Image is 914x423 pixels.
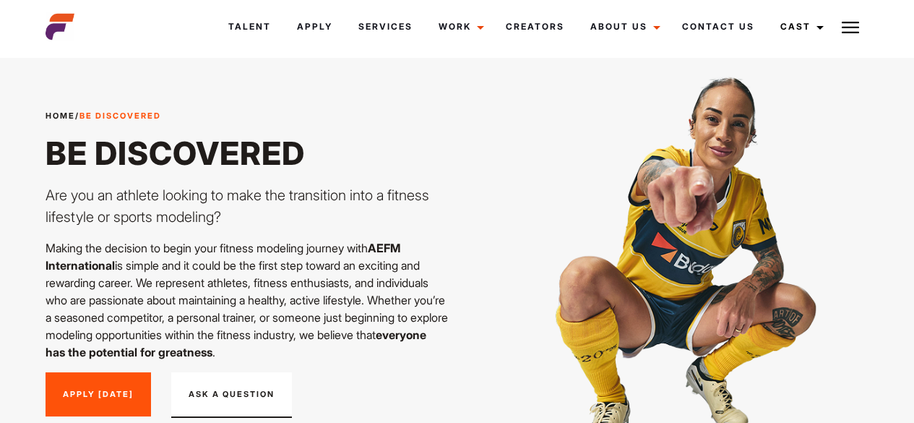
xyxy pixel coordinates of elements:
a: Work [426,7,493,46]
a: Cast [767,7,832,46]
p: Making the decision to begin your fitness modeling journey with is simple and it could be the fir... [46,239,449,361]
strong: Be Discovered [79,111,161,121]
a: Home [46,111,75,121]
img: Burger icon [842,19,859,36]
p: Are you an athlete looking to make the transition into a fitness lifestyle or sports modeling? [46,184,449,228]
h1: Be Discovered [46,134,449,173]
a: Contact Us [669,7,767,46]
button: Ask A Question [171,372,292,419]
a: Apply [DATE] [46,372,151,417]
a: Services [345,7,426,46]
span: / [46,110,161,122]
a: Creators [493,7,577,46]
strong: everyone has the potential for greatness [46,328,426,359]
img: cropped-aefm-brand-fav-22-square.png [46,12,74,41]
a: Talent [215,7,284,46]
strong: AEFM International [46,241,400,273]
a: Apply [284,7,345,46]
a: About Us [577,7,669,46]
